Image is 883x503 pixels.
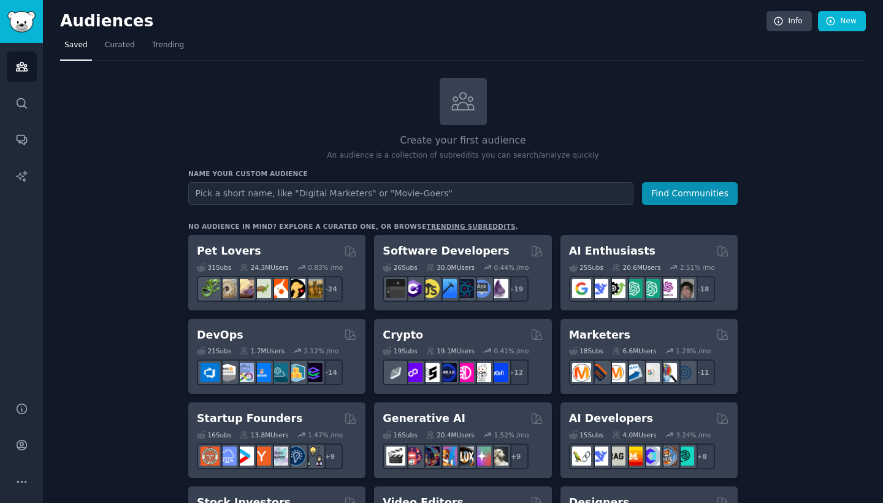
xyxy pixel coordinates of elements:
span: Saved [64,40,88,51]
img: DeepSeek [589,447,608,466]
div: 0.44 % /mo [494,263,529,272]
img: defi_ [489,363,508,382]
div: 2.51 % /mo [680,263,715,272]
img: MarketingResearch [658,363,677,382]
div: 30.0M Users [426,263,475,272]
div: + 24 [317,276,343,302]
img: FluxAI [455,447,474,466]
img: chatgpt_promptDesign [624,279,643,298]
input: Pick a short name, like "Digital Marketers" or "Movie-Goers" [188,182,633,205]
div: + 12 [503,359,529,385]
a: Trending [148,36,188,61]
div: 19 Sub s [383,347,417,355]
img: ycombinator [252,447,271,466]
img: reactnative [455,279,474,298]
a: trending subreddits [426,223,515,230]
div: + 19 [503,276,529,302]
img: sdforall [438,447,457,466]
div: + 18 [689,276,715,302]
img: ballpython [218,279,237,298]
img: aws_cdk [286,363,305,382]
img: OpenSourceAI [641,447,660,466]
div: No audience in mind? Explore a curated one, or browse . [188,222,518,231]
span: Curated [105,40,135,51]
h3: Name your custom audience [188,169,738,178]
img: 0xPolygon [403,363,422,382]
img: llmops [658,447,677,466]
img: azuredevops [201,363,220,382]
img: startup [235,447,254,466]
div: 0.83 % /mo [308,263,343,272]
img: content_marketing [572,363,591,382]
div: 1.52 % /mo [494,431,529,439]
img: aivideo [386,447,405,466]
img: herpetology [201,279,220,298]
img: AIDevelopersSociety [675,447,694,466]
div: 1.7M Users [240,347,285,355]
img: starryai [472,447,491,466]
img: web3 [438,363,457,382]
a: Saved [60,36,92,61]
img: Rag [606,447,625,466]
img: OnlineMarketing [675,363,694,382]
div: 21 Sub s [197,347,231,355]
a: Curated [101,36,139,61]
img: Docker_DevOps [235,363,254,382]
img: AskComputerScience [472,279,491,298]
img: leopardgeckos [235,279,254,298]
img: PlatformEngineers [304,363,323,382]
div: + 9 [317,443,343,469]
img: GoogleGeminiAI [572,279,591,298]
img: iOSProgramming [438,279,457,298]
div: + 11 [689,359,715,385]
img: elixir [489,279,508,298]
img: deepdream [421,447,440,466]
img: AskMarketing [606,363,625,382]
div: 0.41 % /mo [494,347,529,355]
span: Trending [152,40,184,51]
img: ethfinance [386,363,405,382]
img: EntrepreneurRideAlong [201,447,220,466]
img: Entrepreneurship [286,447,305,466]
h2: DevOps [197,328,243,343]
div: 4.0M Users [612,431,657,439]
img: OpenAIDev [658,279,677,298]
img: MistralAI [624,447,643,466]
div: + 14 [317,359,343,385]
img: AWS_Certified_Experts [218,363,237,382]
div: 6.6M Users [612,347,657,355]
img: chatgpt_prompts_ [641,279,660,298]
div: 16 Sub s [197,431,231,439]
img: cockatiel [269,279,288,298]
div: + 8 [689,443,715,469]
div: 13.8M Users [240,431,288,439]
h2: Audiences [60,12,766,31]
img: dalle2 [403,447,422,466]
div: 20.4M Users [426,431,475,439]
h2: Crypto [383,328,423,343]
h2: AI Enthusiasts [569,244,656,259]
a: New [818,11,866,32]
img: PetAdvice [286,279,305,298]
img: CryptoNews [472,363,491,382]
img: AItoolsCatalog [606,279,625,298]
button: Find Communities [642,182,738,205]
img: csharp [403,279,422,298]
div: 24.3M Users [240,263,288,272]
h2: Pet Lovers [197,244,261,259]
div: 26 Sub s [383,263,417,272]
h2: Create your first audience [188,133,738,148]
div: 20.6M Users [612,263,660,272]
h2: Marketers [569,328,630,343]
img: DeepSeek [589,279,608,298]
img: DreamBooth [489,447,508,466]
img: indiehackers [269,447,288,466]
div: 31 Sub s [197,263,231,272]
h2: Generative AI [383,411,465,426]
div: 25 Sub s [569,263,603,272]
img: turtle [252,279,271,298]
img: ArtificalIntelligence [675,279,694,298]
div: 18 Sub s [569,347,603,355]
img: dogbreed [304,279,323,298]
img: learnjavascript [421,279,440,298]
